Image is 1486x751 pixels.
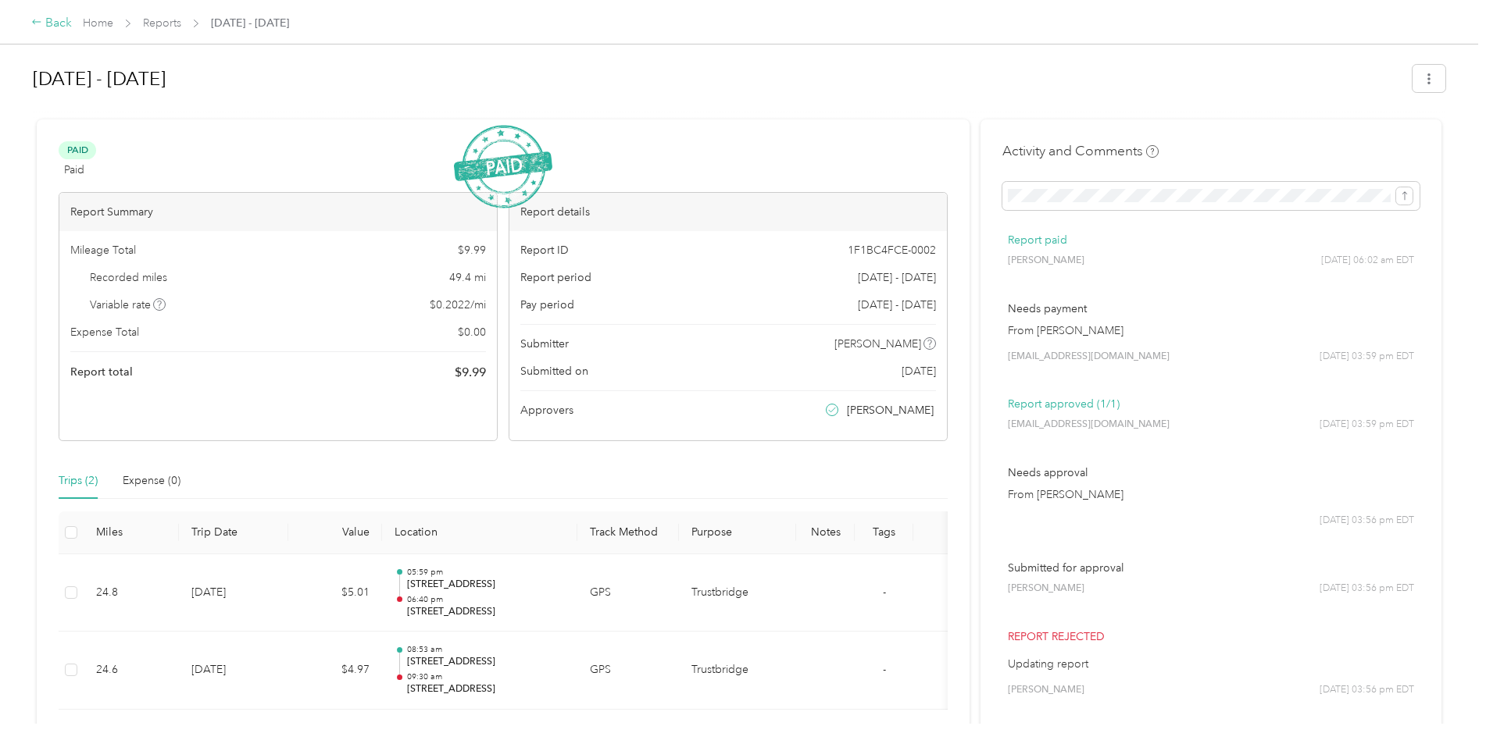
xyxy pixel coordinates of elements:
[454,125,552,208] img: PaidStamp
[902,363,936,379] span: [DATE]
[855,511,913,554] th: Tags
[179,632,288,710] td: [DATE]
[520,363,588,379] span: Submitted on
[520,402,573,418] span: Approvers
[90,297,166,313] span: Variable rate
[1320,582,1414,596] span: [DATE] 03:56 pm EDT
[123,472,180,489] div: Expense (0)
[1008,350,1170,364] span: [EMAIL_ADDRESS][DOMAIN_NAME]
[407,594,565,605] p: 06:40 pm
[577,632,679,710] td: GPS
[407,567,565,578] p: 05:59 pm
[84,632,179,710] td: 24.6
[288,632,382,710] td: $4.97
[407,655,565,669] p: [STREET_ADDRESS]
[407,671,565,682] p: 09:30 am
[59,141,96,159] span: Paid
[1320,418,1414,432] span: [DATE] 03:59 pm EDT
[858,297,936,313] span: [DATE] - [DATE]
[1320,350,1414,364] span: [DATE] 03:59 pm EDT
[1008,656,1414,672] p: Updating report
[1320,683,1414,697] span: [DATE] 03:56 pm EDT
[577,554,679,632] td: GPS
[90,269,167,286] span: Recorded miles
[883,585,886,599] span: -
[288,511,382,554] th: Value
[847,402,934,418] span: [PERSON_NAME]
[1008,486,1414,503] p: From [PERSON_NAME]
[858,269,936,286] span: [DATE] - [DATE]
[143,16,181,30] a: Reports
[679,632,796,710] td: Trustbridge
[33,60,1402,98] h1: Jun 1 - 30, 2025
[449,269,486,286] span: 49.4 mi
[64,162,84,178] span: Paid
[1008,582,1084,596] span: [PERSON_NAME]
[407,578,565,592] p: [STREET_ADDRESS]
[520,242,569,258] span: Report ID
[1008,683,1084,697] span: [PERSON_NAME]
[70,364,133,380] span: Report total
[382,511,577,554] th: Location
[520,336,569,352] span: Submitter
[407,644,565,655] p: 08:53 am
[1398,664,1486,751] iframe: Everlance-gr Chat Button Frame
[455,363,486,382] span: $ 9.99
[1008,254,1084,268] span: [PERSON_NAME]
[848,242,936,258] span: 1F1BC4FCE-0002
[70,324,139,340] span: Expense Total
[834,336,921,352] span: [PERSON_NAME]
[1008,628,1414,645] p: Report rejected
[1320,514,1414,528] span: [DATE] 03:56 pm EDT
[179,554,288,632] td: [DATE]
[84,554,179,632] td: 24.8
[458,242,486,258] span: $ 9.99
[458,324,486,340] span: $ 0.00
[70,242,136,258] span: Mileage Total
[1321,254,1414,268] span: [DATE] 06:02 am EDT
[59,721,153,738] span: Showing 2 total trips
[679,554,796,632] td: Trustbridge
[1008,396,1414,412] p: Report approved (1/1)
[31,14,72,33] div: Back
[1008,464,1414,481] p: Needs approval
[179,511,288,554] th: Trip Date
[211,15,289,31] span: [DATE] - [DATE]
[577,511,679,554] th: Track Method
[796,511,855,554] th: Notes
[84,511,179,554] th: Miles
[883,663,886,676] span: -
[1008,560,1414,576] p: Submitted for approval
[430,297,486,313] span: $ 0.2022 / mi
[407,682,565,696] p: [STREET_ADDRESS]
[59,472,98,489] div: Trips (2)
[1008,322,1414,339] p: From [PERSON_NAME]
[520,269,591,286] span: Report period
[83,16,113,30] a: Home
[1002,141,1159,161] h4: Activity and Comments
[59,193,497,231] div: Report Summary
[679,511,796,554] th: Purpose
[1008,232,1414,248] p: Report paid
[509,193,947,231] div: Report details
[407,605,565,619] p: [STREET_ADDRESS]
[288,554,382,632] td: $5.01
[520,297,574,313] span: Pay period
[1008,301,1414,317] p: Needs payment
[1008,418,1170,432] span: [EMAIL_ADDRESS][DOMAIN_NAME]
